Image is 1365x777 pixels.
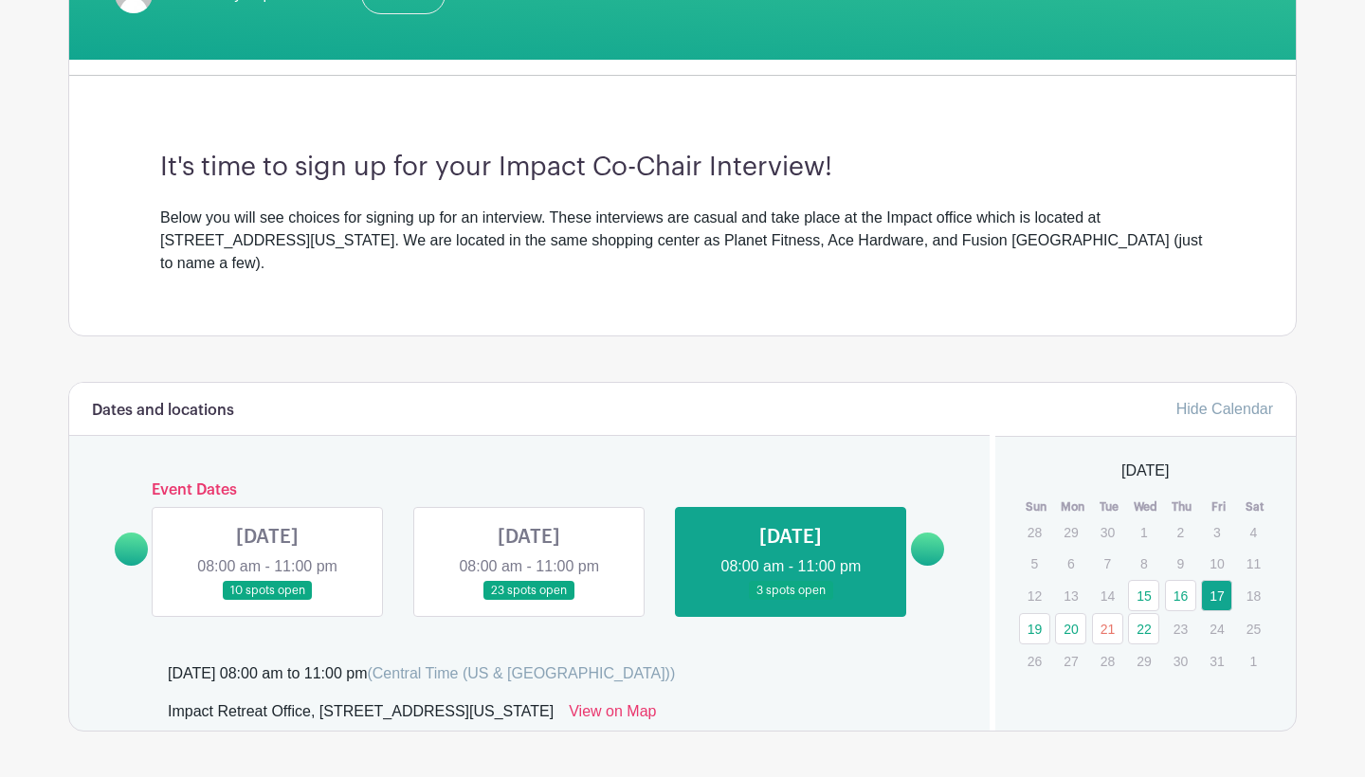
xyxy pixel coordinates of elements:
p: 5 [1019,549,1050,578]
p: 2 [1165,517,1196,547]
p: 28 [1092,646,1123,676]
p: 4 [1238,517,1269,547]
p: 27 [1055,646,1086,676]
div: Impact Retreat Office, [STREET_ADDRESS][US_STATE] [168,700,554,731]
p: 18 [1238,581,1269,610]
a: 17 [1201,580,1232,611]
a: 19 [1019,613,1050,644]
p: 28 [1019,517,1050,547]
span: [DATE] [1121,460,1169,482]
p: 23 [1165,614,1196,643]
div: [DATE] 08:00 am to 11:00 pm [168,662,675,685]
th: Thu [1164,497,1201,516]
th: Sat [1237,497,1274,516]
p: 1 [1238,646,1269,676]
p: 24 [1201,614,1232,643]
h6: Event Dates [148,481,911,499]
p: 3 [1201,517,1232,547]
p: 14 [1092,581,1123,610]
p: 1 [1128,517,1159,547]
p: 7 [1092,549,1123,578]
p: 26 [1019,646,1050,676]
a: 21 [1092,613,1123,644]
p: 12 [1019,581,1050,610]
th: Sun [1018,497,1055,516]
span: (Central Time (US & [GEOGRAPHIC_DATA])) [367,665,675,681]
p: 13 [1055,581,1086,610]
a: 16 [1165,580,1196,611]
p: 25 [1238,614,1269,643]
p: 6 [1055,549,1086,578]
p: 9 [1165,549,1196,578]
th: Fri [1200,497,1237,516]
a: View on Map [569,700,656,731]
div: Below you will see choices for signing up for an interview. These interviews are casual and take ... [160,207,1205,275]
th: Mon [1054,497,1091,516]
p: 31 [1201,646,1232,676]
a: Hide Calendar [1176,401,1273,417]
th: Tue [1091,497,1128,516]
a: 20 [1055,613,1086,644]
p: 11 [1238,549,1269,578]
h3: It's time to sign up for your Impact Co-Chair Interview! [160,152,1205,184]
p: 10 [1201,549,1232,578]
h6: Dates and locations [92,402,234,420]
p: 8 [1128,549,1159,578]
p: 29 [1128,646,1159,676]
a: 15 [1128,580,1159,611]
p: 30 [1165,646,1196,676]
p: 30 [1092,517,1123,547]
th: Wed [1127,497,1164,516]
a: 22 [1128,613,1159,644]
p: 29 [1055,517,1086,547]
